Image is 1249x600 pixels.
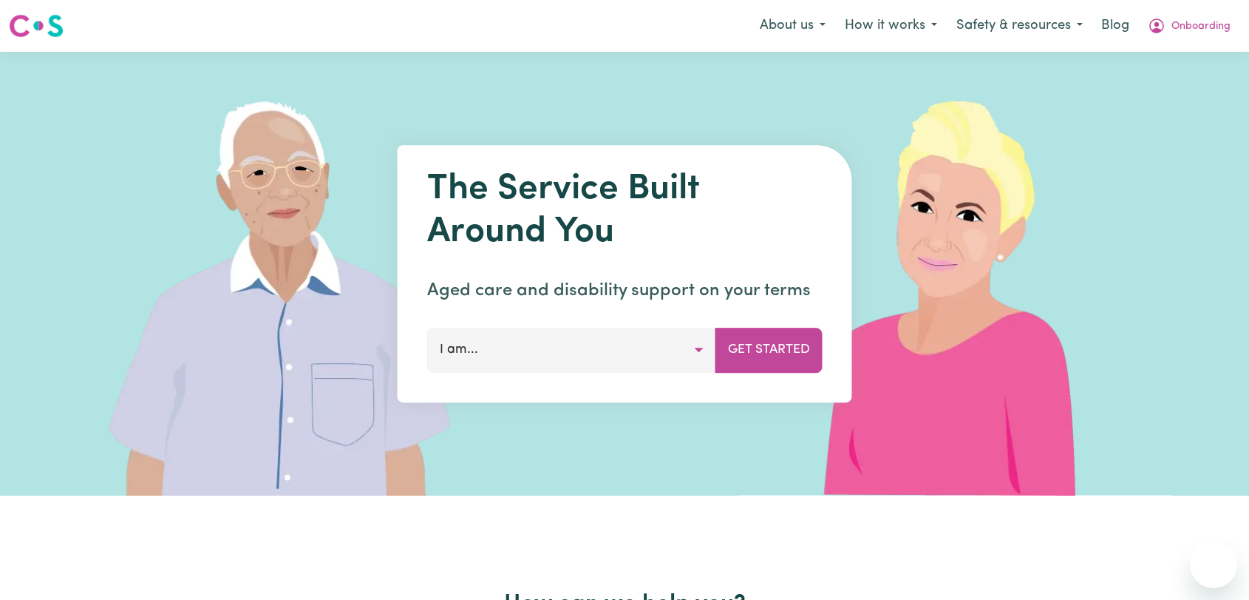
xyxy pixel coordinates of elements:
[1171,18,1231,35] span: Onboarding
[947,10,1092,41] button: Safety & resources
[715,328,823,372] button: Get Started
[427,328,716,372] button: I am...
[9,9,64,43] a: Careseekers logo
[1092,10,1138,42] a: Blog
[835,10,947,41] button: How it works
[750,10,835,41] button: About us
[427,169,823,254] h1: The Service Built Around You
[427,277,823,304] p: Aged care and disability support on your terms
[1138,10,1240,41] button: My Account
[1190,541,1237,588] iframe: Button to launch messaging window
[9,13,64,39] img: Careseekers logo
